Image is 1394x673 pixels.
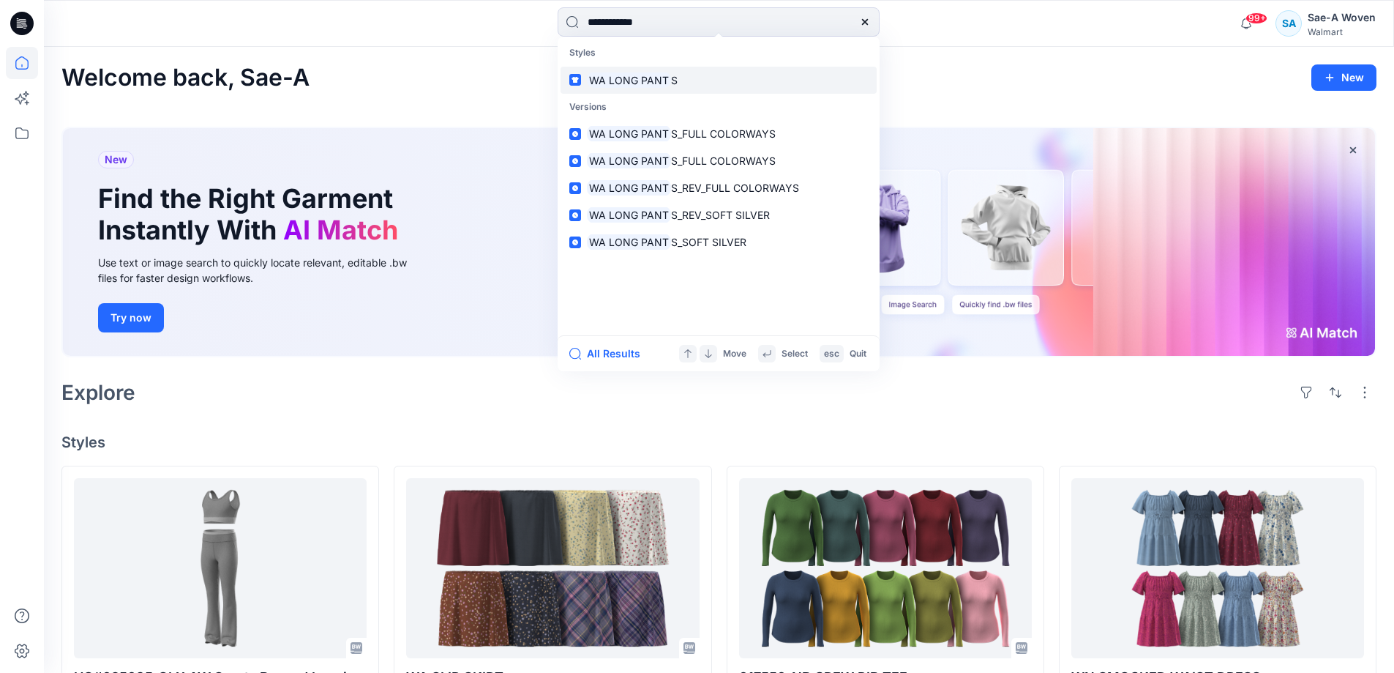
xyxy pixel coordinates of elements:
button: Try now [98,303,164,332]
span: S_REV_SOFT SILVER [671,209,770,221]
span: S [671,74,678,86]
p: Styles [561,40,877,67]
mark: WA LONG PANT [587,207,671,223]
a: WA LONG PANTS_FULL COLORWAYS [561,147,877,174]
a: 017550_NB CREW RIB TEE [739,478,1032,659]
mark: WA LONG PANT [587,179,671,196]
a: WA SLIP SKIRT [406,478,699,659]
mark: WA LONG PANT [587,72,671,89]
h2: Welcome back, Sae-A [61,64,310,92]
a: WA LONG PANTS_FULL COLORWAYS [561,120,877,147]
a: HQ#025095_OLX AW Sports Bra and Legging Set [74,478,367,659]
mark: WA LONG PANT [587,152,671,169]
div: Use text or image search to quickly locate relevant, editable .bw files for faster design workflows. [98,255,427,286]
p: Versions [561,94,877,121]
span: S_FULL COLORWAYS [671,127,776,140]
span: S_REV_FULL COLORWAYS [671,182,799,194]
div: Sae-A Woven [1308,9,1376,26]
a: WA LONG PANTS_REV_FULL COLORWAYS [561,174,877,201]
h4: Styles [61,434,1376,451]
p: Move [723,346,746,362]
span: S_FULL COLORWAYS [671,155,776,167]
a: WA LONG PANTS [561,67,877,94]
mark: WA LONG PANT [587,125,671,142]
span: AI Match [283,214,398,246]
div: SA [1275,10,1302,37]
p: Select [782,346,808,362]
div: Walmart [1308,26,1376,37]
a: WA LONG PANTS_REV_SOFT SILVER [561,201,877,228]
mark: WA LONG PANT [587,234,671,250]
a: WN SMOCKED WAIST DRESS [1071,478,1364,659]
p: esc [824,346,839,362]
h2: Explore [61,381,135,404]
button: All Results [569,345,650,362]
h1: Find the Right Garment Instantly With [98,183,405,246]
a: WA LONG PANTS_SOFT SILVER [561,228,877,256]
button: New [1311,64,1376,91]
p: Quit [850,346,866,362]
span: 99+ [1245,12,1267,24]
span: New [105,151,127,168]
span: S_SOFT SILVER [671,236,746,248]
